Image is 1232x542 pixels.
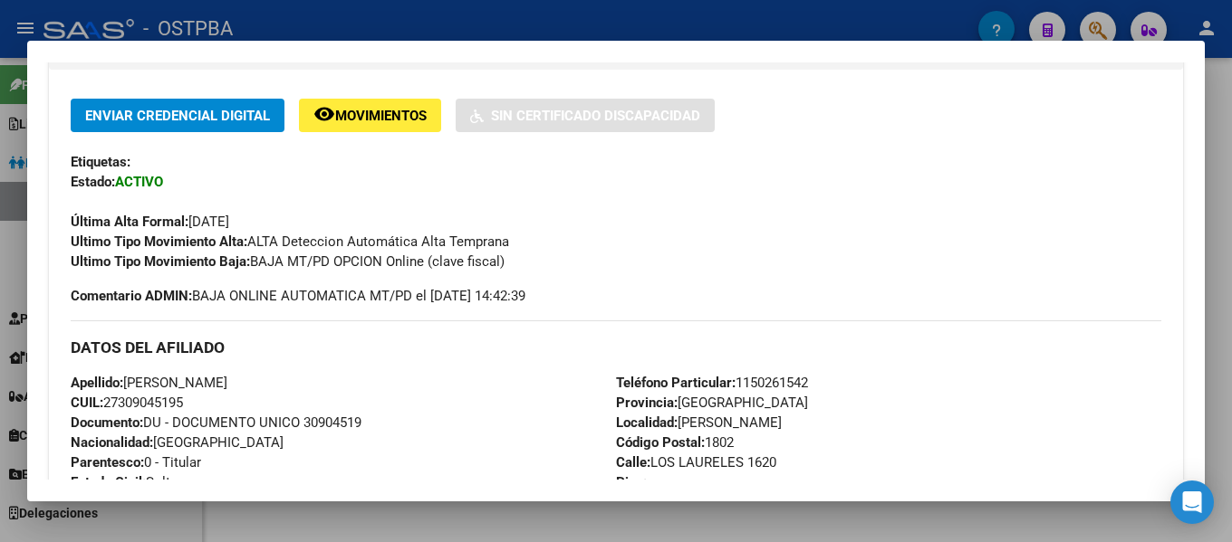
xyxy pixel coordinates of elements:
[71,286,525,306] span: BAJA ONLINE AUTOMATICA MT/PD el [DATE] 14:42:39
[616,395,678,411] strong: Provincia:
[616,375,736,391] strong: Teléfono Particular:
[616,454,650,471] strong: Calle:
[335,108,427,124] span: Movimientos
[616,434,705,451] strong: Código Postal:
[71,233,247,250] strong: Ultimo Tipo Movimiento Alta:
[85,108,270,124] span: Enviar Credencial Digital
[616,414,678,431] strong: Localidad:
[456,99,715,132] button: Sin Certificado Discapacidad
[299,99,441,132] button: Movimientos
[616,414,782,431] span: [PERSON_NAME]
[313,103,335,125] mat-icon: remove_red_eye
[71,454,201,471] span: 0 - Titular
[71,253,505,270] span: BAJA MT/PD OPCION Online (clave fiscal)
[71,288,192,304] strong: Comentario ADMIN:
[616,474,647,490] strong: Piso:
[71,233,509,250] span: ALTA Deteccion Automática Alta Temprana
[616,395,808,411] span: [GEOGRAPHIC_DATA]
[616,454,776,471] span: LOS LAURELES 1620
[71,414,361,431] span: DU - DOCUMENTO UNICO 30904519
[71,395,183,411] span: 27309045195
[71,253,250,270] strong: Ultimo Tipo Movimiento Baja:
[71,434,153,451] strong: Nacionalidad:
[1170,480,1214,524] div: Open Intercom Messenger
[71,434,284,451] span: [GEOGRAPHIC_DATA]
[71,414,143,431] strong: Documento:
[71,474,190,490] span: Soltero
[71,375,123,391] strong: Apellido:
[616,375,808,391] span: 1150261542
[115,174,163,190] strong: ACTIVO
[71,474,146,490] strong: Estado Civil:
[491,108,700,124] span: Sin Certificado Discapacidad
[71,375,227,391] span: [PERSON_NAME]
[71,395,103,411] strong: CUIL:
[71,174,115,190] strong: Estado:
[71,338,1161,357] h3: DATOS DEL AFILIADO
[616,434,734,451] span: 1802
[71,154,130,170] strong: Etiquetas:
[71,214,229,230] span: [DATE]
[71,99,284,132] button: Enviar Credencial Digital
[71,214,188,230] strong: Última Alta Formal:
[71,454,144,471] strong: Parentesco:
